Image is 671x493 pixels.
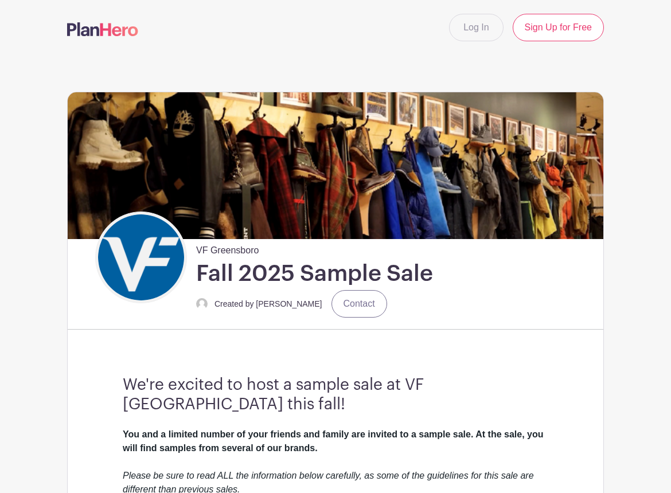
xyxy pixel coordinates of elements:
[98,214,184,300] img: VF_Icon_FullColor_CMYK-small.png
[449,14,503,41] a: Log In
[68,92,603,239] img: Sample%20Sale.png
[214,299,322,308] small: Created by [PERSON_NAME]
[123,375,548,414] h3: We're excited to host a sample sale at VF [GEOGRAPHIC_DATA] this fall!
[196,239,259,257] span: VF Greensboro
[196,298,208,310] img: default-ce2991bfa6775e67f084385cd625a349d9dcbb7a52a09fb2fda1e96e2d18dcdb.png
[196,260,433,288] h1: Fall 2025 Sample Sale
[67,22,138,36] img: logo-507f7623f17ff9eddc593b1ce0a138ce2505c220e1c5a4e2b4648c50719b7d32.svg
[331,290,387,318] a: Contact
[123,429,544,453] strong: You and a limited number of your friends and family are invited to a sample sale. At the sale, yo...
[513,14,604,41] a: Sign Up for Free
